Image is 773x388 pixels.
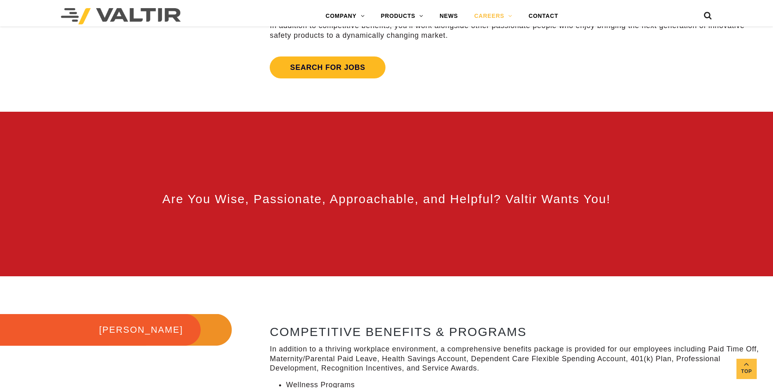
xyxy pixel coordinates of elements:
[270,56,385,78] a: Search for jobs
[270,345,761,373] p: In addition to a thriving workplace environment, a comprehensive benefits package is provided for...
[270,325,761,338] h2: COMPETITIVE BENEFITS & PROGRAMS
[317,8,372,24] a: COMPANY
[520,8,566,24] a: CONTACT
[736,367,757,376] span: Top
[466,8,520,24] a: CAREERS
[162,192,611,206] span: Are You Wise, Passionate, Approachable, and Helpful? Valtir Wants You!
[431,8,466,24] a: NEWS
[61,8,181,24] img: Valtir
[736,359,757,379] a: Top
[372,8,431,24] a: PRODUCTS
